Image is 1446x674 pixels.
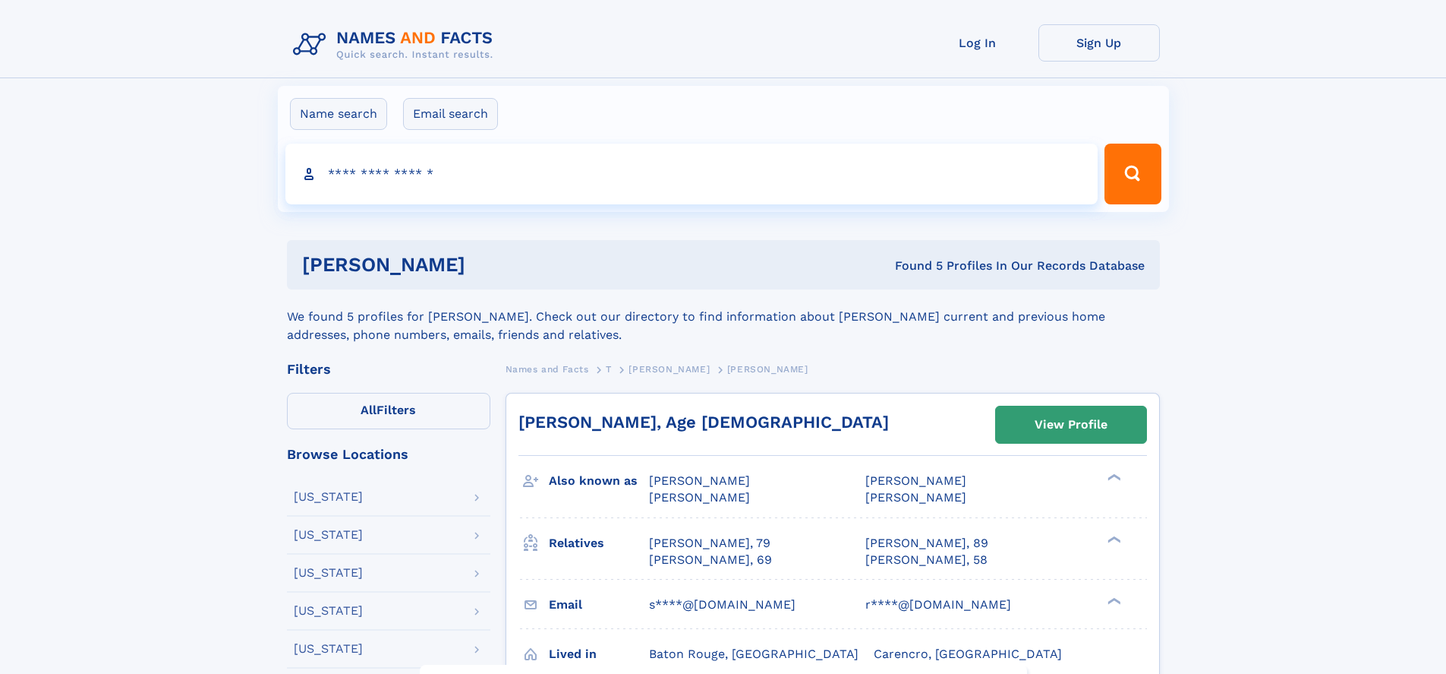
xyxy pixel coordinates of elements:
h3: Relatives [549,530,649,556]
a: View Profile [996,407,1146,443]
span: [PERSON_NAME] [649,490,750,505]
a: [PERSON_NAME], 89 [865,535,988,552]
label: Filters [287,393,490,429]
span: [PERSON_NAME] [727,364,808,375]
div: Browse Locations [287,448,490,461]
div: Filters [287,362,490,376]
div: ❯ [1104,534,1122,544]
span: All [361,403,376,417]
div: We found 5 profiles for [PERSON_NAME]. Check out our directory to find information about [PERSON_... [287,290,1160,344]
label: Name search [290,98,387,130]
div: View Profile [1035,407,1107,442]
div: ❯ [1104,596,1122,606]
a: [PERSON_NAME] [628,359,710,378]
input: search input [285,144,1098,204]
a: [PERSON_NAME], 58 [865,552,988,568]
div: [US_STATE] [294,567,363,579]
span: [PERSON_NAME] [865,473,966,488]
label: Email search [403,98,498,130]
h3: Email [549,592,649,618]
div: Found 5 Profiles In Our Records Database [680,258,1145,274]
h3: Also known as [549,468,649,494]
span: [PERSON_NAME] [628,364,710,375]
div: ❯ [1104,473,1122,483]
span: Carencro, [GEOGRAPHIC_DATA] [874,647,1062,661]
div: [US_STATE] [294,491,363,503]
span: [PERSON_NAME] [649,473,750,488]
span: Baton Rouge, [GEOGRAPHIC_DATA] [649,647,858,661]
a: [PERSON_NAME], 69 [649,552,772,568]
a: [PERSON_NAME], 79 [649,535,770,552]
img: Logo Names and Facts [287,24,506,65]
a: [PERSON_NAME], Age [DEMOGRAPHIC_DATA] [518,413,889,432]
div: [US_STATE] [294,529,363,541]
h1: [PERSON_NAME] [302,255,680,274]
a: Names and Facts [506,359,589,378]
span: T [606,364,612,375]
h3: Lived in [549,641,649,667]
a: Log In [917,24,1038,62]
span: [PERSON_NAME] [865,490,966,505]
a: Sign Up [1038,24,1160,62]
div: [US_STATE] [294,643,363,655]
div: [US_STATE] [294,605,363,617]
button: Search Button [1104,144,1161,204]
a: T [606,359,612,378]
